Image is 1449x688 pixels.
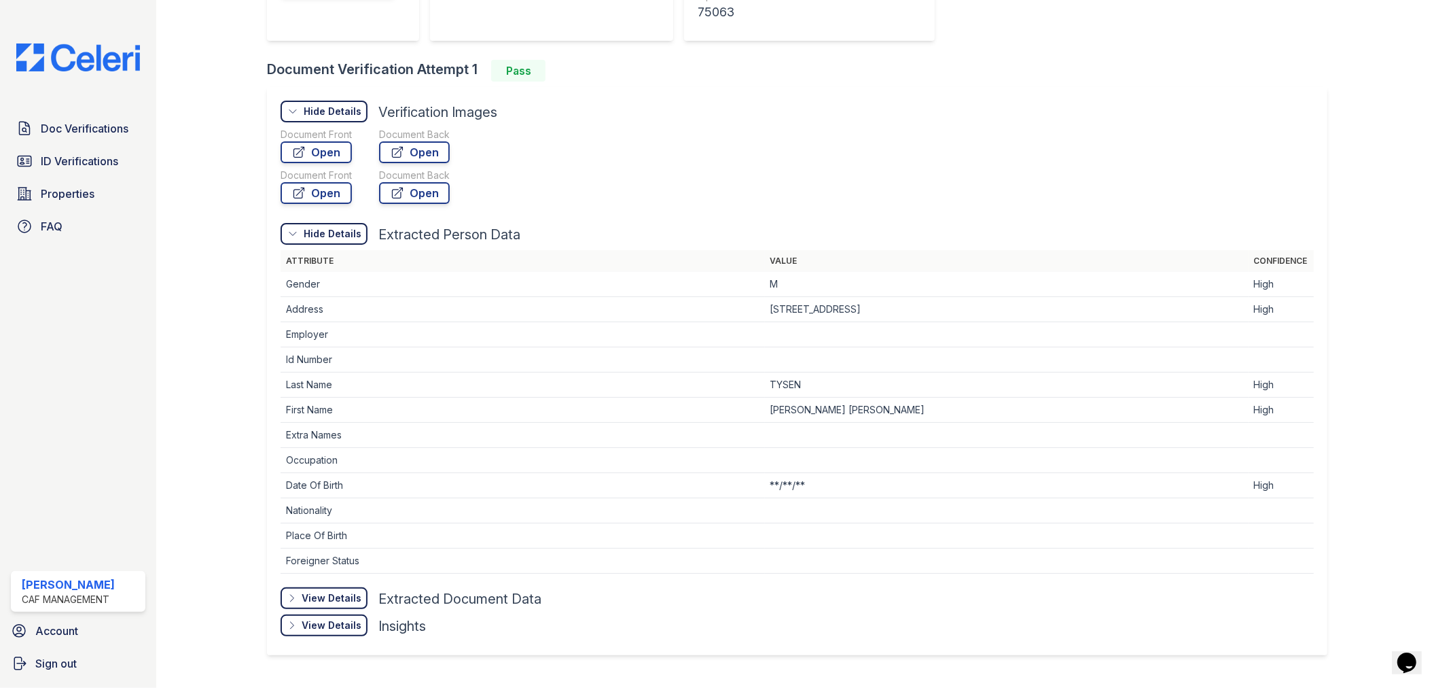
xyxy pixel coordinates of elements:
span: Properties [41,186,94,202]
a: Open [281,182,352,204]
td: Id Number [281,347,764,373]
div: View Details [302,619,361,632]
div: CAF Management [22,593,115,606]
div: Document Verification Attempt 1 [267,60,1338,82]
td: Date Of Birth [281,473,764,498]
td: High [1249,297,1314,322]
td: [STREET_ADDRESS] [765,297,1249,322]
td: Employer [281,322,764,347]
td: Occupation [281,448,764,473]
div: Document Front [281,128,352,141]
td: High [1249,473,1314,498]
td: Gender [281,272,764,297]
th: Value [765,250,1249,272]
div: Document Back [379,128,450,141]
div: Extracted Document Data [378,589,541,608]
span: Sign out [35,655,77,672]
span: Doc Verifications [41,120,128,137]
div: 75063 [698,3,921,22]
td: Foreigner Status [281,549,764,574]
td: Address [281,297,764,322]
td: Place Of Birth [281,523,764,549]
a: Open [281,141,352,163]
td: [PERSON_NAME] [PERSON_NAME] [765,398,1249,423]
div: Insights [378,617,426,636]
td: TYSEN [765,373,1249,398]
a: Properties [11,180,145,207]
span: ID Verifications [41,153,118,169]
td: High [1249,272,1314,297]
span: FAQ [41,218,62,235]
a: ID Verifications [11,148,145,175]
div: Document Front [281,169,352,182]
div: View Details [302,591,361,605]
span: Account [35,623,78,639]
a: Doc Verifications [11,115,145,142]
td: Last Name [281,373,764,398]
td: Nationality [281,498,764,523]
th: Attribute [281,250,764,272]
div: Pass [491,60,545,82]
td: M [765,272,1249,297]
td: High [1249,373,1314,398]
a: Open [379,141,450,163]
a: Account [5,617,151,644]
div: [PERSON_NAME] [22,577,115,593]
div: Extracted Person Data [378,225,520,244]
a: FAQ [11,213,145,240]
th: Confidence [1249,250,1314,272]
a: Sign out [5,650,151,677]
div: Verification Images [378,103,497,122]
img: CE_Logo_Blue-a8612792a0a2168367f1c8372b55b34899dd931a85d93a1a3d3e32e68fde9ad4.png [5,44,151,71]
td: High [1249,398,1314,423]
a: Open [379,182,450,204]
iframe: chat widget [1392,634,1435,674]
td: First Name [281,398,764,423]
td: Extra Names [281,423,764,448]
div: Hide Details [304,227,361,241]
div: Document Back [379,169,450,182]
div: Hide Details [304,105,361,118]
